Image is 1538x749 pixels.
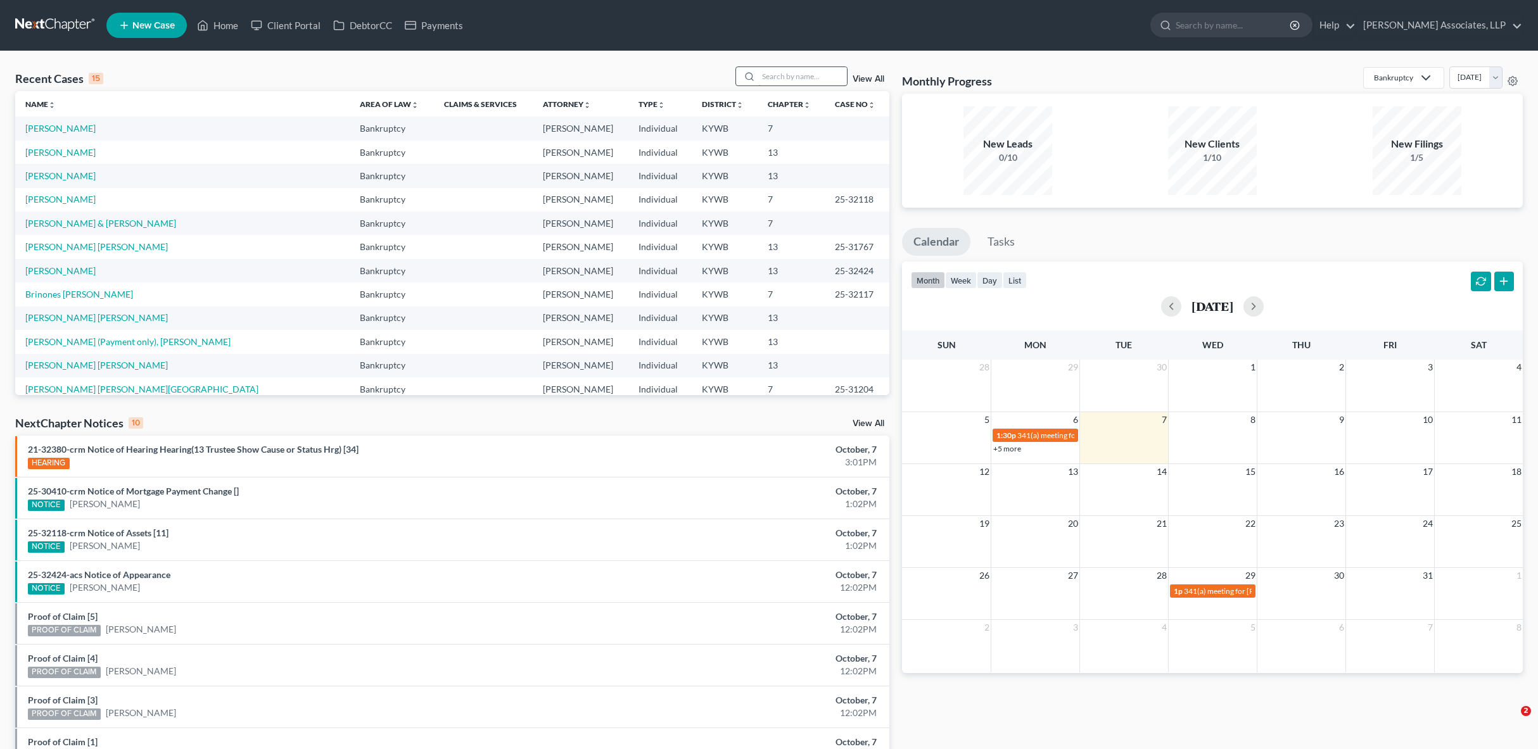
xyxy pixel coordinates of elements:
[533,141,629,164] td: [PERSON_NAME]
[1421,568,1434,583] span: 31
[1067,516,1079,531] span: 20
[825,377,889,401] td: 25-31204
[1292,339,1311,350] span: Thu
[978,464,991,479] span: 12
[1338,412,1345,427] span: 9
[758,235,825,258] td: 13
[70,539,140,552] a: [PERSON_NAME]
[977,272,1003,289] button: day
[628,164,692,187] td: Individual
[132,21,175,30] span: New Case
[1495,706,1525,736] iframe: Intercom live chat
[1184,586,1306,596] span: 341(a) meeting for [PERSON_NAME]
[533,354,629,377] td: [PERSON_NAME]
[327,14,398,37] a: DebtorCC
[825,259,889,282] td: 25-32424
[983,412,991,427] span: 5
[1249,620,1257,635] span: 5
[602,610,877,623] div: October, 7
[360,99,419,109] a: Area of Lawunfold_more
[1357,14,1522,37] a: [PERSON_NAME] Associates, LLP
[602,456,877,469] div: 3:01PM
[692,377,758,401] td: KYWB
[533,282,629,306] td: [PERSON_NAME]
[28,486,239,496] a: 25-30410-crm Notice of Mortgage Payment Change []
[28,695,98,705] a: Proof of Claim [3]
[1244,568,1257,583] span: 29
[602,652,877,665] div: October, 7
[70,498,140,510] a: [PERSON_NAME]
[628,235,692,258] td: Individual
[28,583,65,595] div: NOTICE
[15,71,103,86] div: Recent Cases
[628,330,692,353] td: Individual
[1160,412,1168,427] span: 7
[350,211,434,235] td: Bankruptcy
[736,101,744,109] i: unfold_more
[25,241,168,252] a: [PERSON_NAME] [PERSON_NAME]
[245,14,327,37] a: Client Portal
[758,377,825,401] td: 7
[602,581,877,594] div: 12:02PM
[602,665,877,677] div: 12:02PM
[1515,568,1523,583] span: 1
[853,419,884,428] a: View All
[1249,412,1257,427] span: 8
[758,211,825,235] td: 7
[1115,339,1132,350] span: Tue
[628,211,692,235] td: Individual
[1192,299,1233,313] h2: [DATE]
[48,101,56,109] i: unfold_more
[692,235,758,258] td: KYWB
[1003,272,1027,289] button: list
[825,188,889,211] td: 25-32118
[543,99,591,109] a: Attorneyunfold_more
[1067,360,1079,375] span: 29
[1421,464,1434,479] span: 17
[1168,137,1257,151] div: New Clients
[28,708,101,720] div: PROOF OF CLAIM
[692,211,758,235] td: KYWB
[868,101,875,109] i: unfold_more
[853,75,884,84] a: View All
[533,259,629,282] td: [PERSON_NAME]
[692,330,758,353] td: KYWB
[758,116,825,140] td: 7
[28,625,101,636] div: PROOF OF CLAIM
[191,14,245,37] a: Home
[1333,516,1345,531] span: 23
[628,188,692,211] td: Individual
[758,188,825,211] td: 7
[1510,412,1523,427] span: 11
[1374,72,1413,83] div: Bankruptcy
[1249,360,1257,375] span: 1
[1421,412,1434,427] span: 10
[411,101,419,109] i: unfold_more
[976,228,1026,256] a: Tasks
[350,259,434,282] td: Bankruptcy
[1421,516,1434,531] span: 24
[129,417,143,429] div: 10
[758,259,825,282] td: 13
[28,569,170,580] a: 25-32424-acs Notice of Appearance
[1510,516,1523,531] span: 25
[993,444,1021,453] a: +5 more
[1333,464,1345,479] span: 16
[25,170,96,181] a: [PERSON_NAME]
[768,99,811,109] a: Chapterunfold_more
[350,377,434,401] td: Bankruptcy
[1160,620,1168,635] span: 4
[28,667,101,678] div: PROOF OF CLAIM
[398,14,469,37] a: Payments
[1510,464,1523,479] span: 18
[25,218,176,229] a: [PERSON_NAME] & [PERSON_NAME]
[602,498,877,510] div: 1:02PM
[1333,568,1345,583] span: 30
[350,282,434,306] td: Bankruptcy
[25,123,96,134] a: [PERSON_NAME]
[937,339,956,350] span: Sun
[533,235,629,258] td: [PERSON_NAME]
[758,67,847,85] input: Search by name...
[996,431,1016,440] span: 1:30p
[1024,339,1046,350] span: Mon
